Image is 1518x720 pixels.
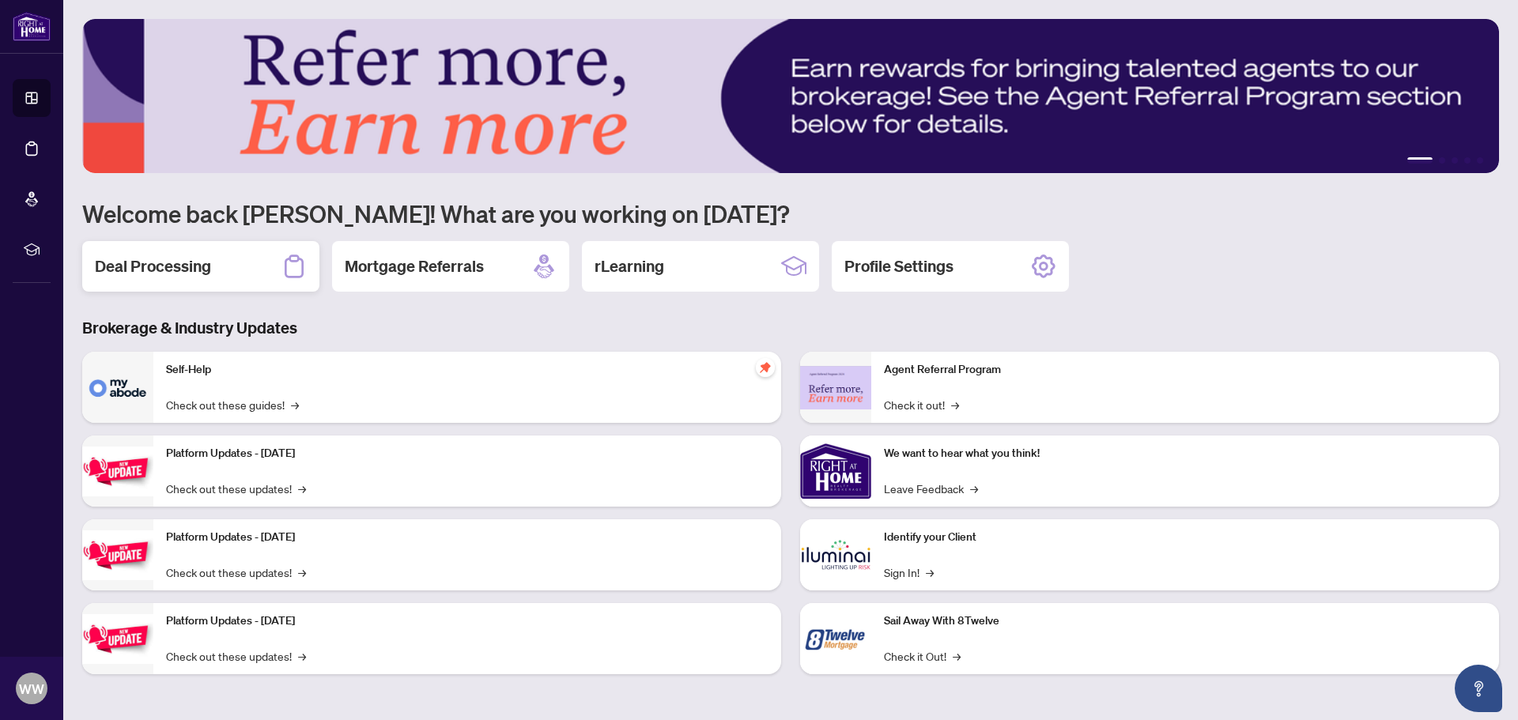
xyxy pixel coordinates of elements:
button: 4 [1464,157,1471,164]
h2: rLearning [595,255,664,277]
span: → [953,647,961,665]
span: → [926,564,934,581]
img: Platform Updates - June 23, 2025 [82,614,153,664]
button: 2 [1439,157,1445,164]
img: Identify your Client [800,519,871,590]
a: Check out these updates!→ [166,480,306,497]
span: → [291,396,299,413]
img: Platform Updates - July 21, 2025 [82,447,153,496]
h2: Mortgage Referrals [345,255,484,277]
img: Slide 0 [82,19,1499,173]
a: Check out these updates!→ [166,647,306,665]
h2: Profile Settings [844,255,953,277]
span: pushpin [756,358,775,377]
p: Sail Away With 8Twelve [884,613,1486,630]
p: Platform Updates - [DATE] [166,529,768,546]
img: Self-Help [82,352,153,423]
span: → [951,396,959,413]
img: Sail Away With 8Twelve [800,603,871,674]
p: Self-Help [166,361,768,379]
img: Agent Referral Program [800,366,871,409]
h1: Welcome back [PERSON_NAME]! What are you working on [DATE]? [82,198,1499,228]
a: Check it out!→ [884,396,959,413]
span: WW [19,678,44,699]
img: Platform Updates - July 8, 2025 [82,530,153,580]
span: → [298,647,306,665]
p: We want to hear what you think! [884,445,1486,462]
p: Platform Updates - [DATE] [166,445,768,462]
p: Agent Referral Program [884,361,1486,379]
a: Check out these updates!→ [166,564,306,581]
img: We want to hear what you think! [800,435,871,507]
img: logo [13,12,51,41]
button: 5 [1477,157,1483,164]
button: 1 [1407,157,1433,164]
span: → [970,480,978,497]
button: Open asap [1455,665,1502,712]
p: Identify your Client [884,529,1486,546]
a: Check it Out!→ [884,647,961,665]
h3: Brokerage & Industry Updates [82,317,1499,339]
a: Check out these guides!→ [166,396,299,413]
button: 3 [1452,157,1458,164]
span: → [298,480,306,497]
p: Platform Updates - [DATE] [166,613,768,630]
span: → [298,564,306,581]
a: Sign In!→ [884,564,934,581]
h2: Deal Processing [95,255,211,277]
a: Leave Feedback→ [884,480,978,497]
